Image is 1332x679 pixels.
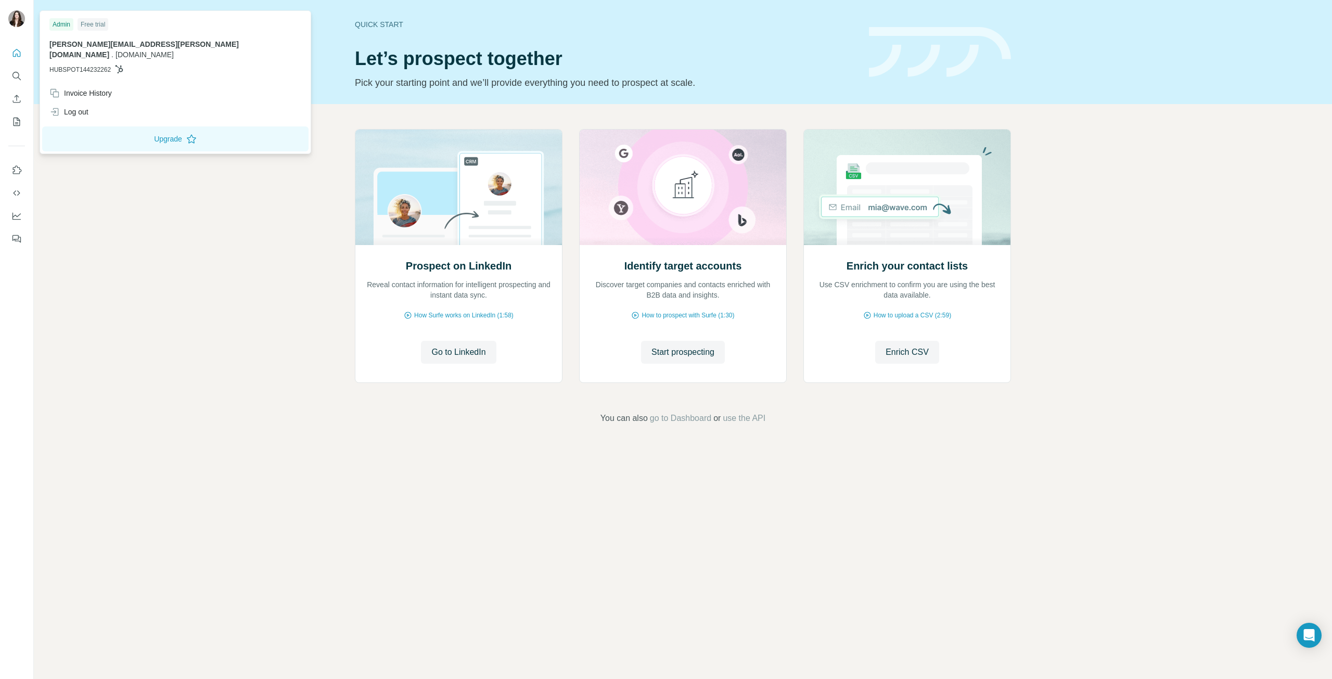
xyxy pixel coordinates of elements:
button: Feedback [8,229,25,248]
button: Dashboard [8,207,25,225]
div: Quick start [355,19,856,30]
p: Reveal contact information for intelligent prospecting and instant data sync. [366,279,552,300]
img: Prospect on LinkedIn [355,130,562,245]
div: Admin [49,18,73,31]
div: Log out [49,107,88,117]
span: or [713,412,721,425]
p: Use CSV enrichment to confirm you are using the best data available. [814,279,1000,300]
span: You can also [600,412,648,425]
span: [PERSON_NAME][EMAIL_ADDRESS][PERSON_NAME][DOMAIN_NAME] [49,40,239,59]
button: Use Surfe API [8,184,25,202]
h2: Prospect on LinkedIn [406,259,511,273]
button: My lists [8,112,25,131]
h1: Let’s prospect together [355,48,856,69]
span: Go to LinkedIn [431,346,485,358]
div: Invoice History [49,88,112,98]
p: Discover target companies and contacts enriched with B2B data and insights. [590,279,776,300]
span: How to prospect with Surfe (1:30) [642,311,734,320]
button: Go to LinkedIn [421,341,496,364]
img: Identify target accounts [579,130,787,245]
span: [DOMAIN_NAME] [116,50,174,59]
button: go to Dashboard [650,412,711,425]
span: Enrich CSV [886,346,929,358]
p: Pick your starting point and we’ll provide everything you need to prospect at scale. [355,75,856,90]
h2: Identify target accounts [624,259,742,273]
div: Open Intercom Messenger [1297,623,1322,648]
span: Start prospecting [651,346,714,358]
img: Enrich your contact lists [803,130,1011,245]
span: How to upload a CSV (2:59) [874,311,951,320]
button: Quick start [8,44,25,62]
button: Enrich CSV [875,341,939,364]
span: How Surfe works on LinkedIn (1:58) [414,311,514,320]
button: Start prospecting [641,341,725,364]
button: Use Surfe on LinkedIn [8,161,25,180]
div: Free trial [78,18,108,31]
h2: Enrich your contact lists [847,259,968,273]
button: Enrich CSV [8,89,25,108]
span: HUBSPOT144232262 [49,65,111,74]
button: Search [8,67,25,85]
button: Upgrade [42,126,309,151]
span: . [111,50,113,59]
button: use the API [723,412,765,425]
img: Avatar [8,10,25,27]
img: banner [869,27,1011,78]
